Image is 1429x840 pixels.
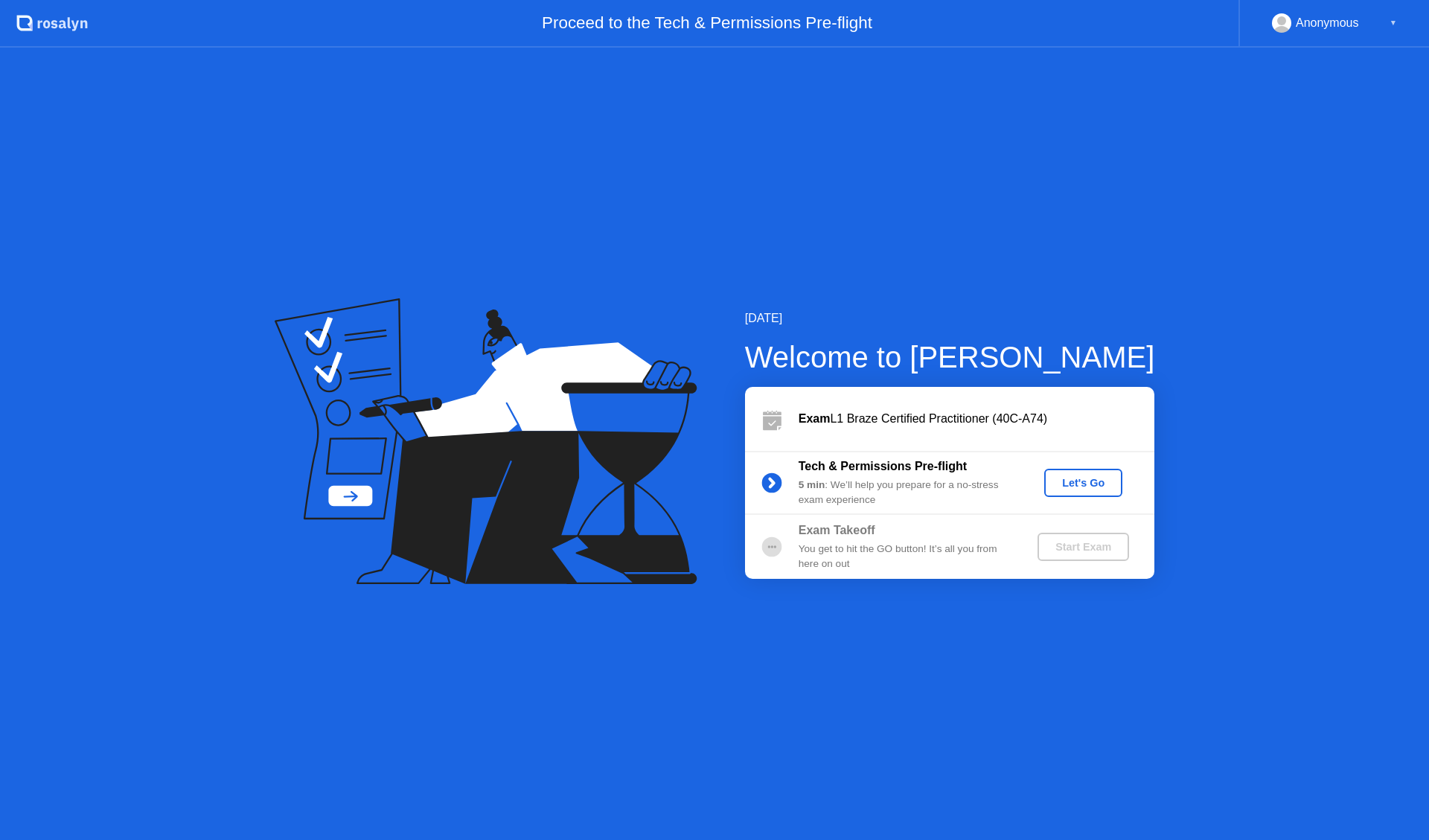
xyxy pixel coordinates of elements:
b: 5 min [799,479,825,490]
button: Let's Go [1044,469,1122,497]
div: You get to hit the GO button! It’s all you from here on out [799,542,1013,572]
div: : We’ll help you prepare for a no-stress exam experience [799,478,1013,508]
b: Exam [799,412,831,425]
div: ▼ [1390,13,1397,33]
div: Start Exam [1043,541,1123,553]
div: Welcome to [PERSON_NAME] [745,335,1155,379]
div: Let's Go [1050,477,1116,489]
div: [DATE] [745,310,1155,327]
b: Exam Takeoff [799,524,875,536]
div: L1 Braze Certified Practitioner (40C-A74) [799,410,1154,428]
b: Tech & Permissions Pre-flight [799,460,967,472]
div: Anonymous [1296,13,1359,33]
button: Start Exam [1038,533,1129,561]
